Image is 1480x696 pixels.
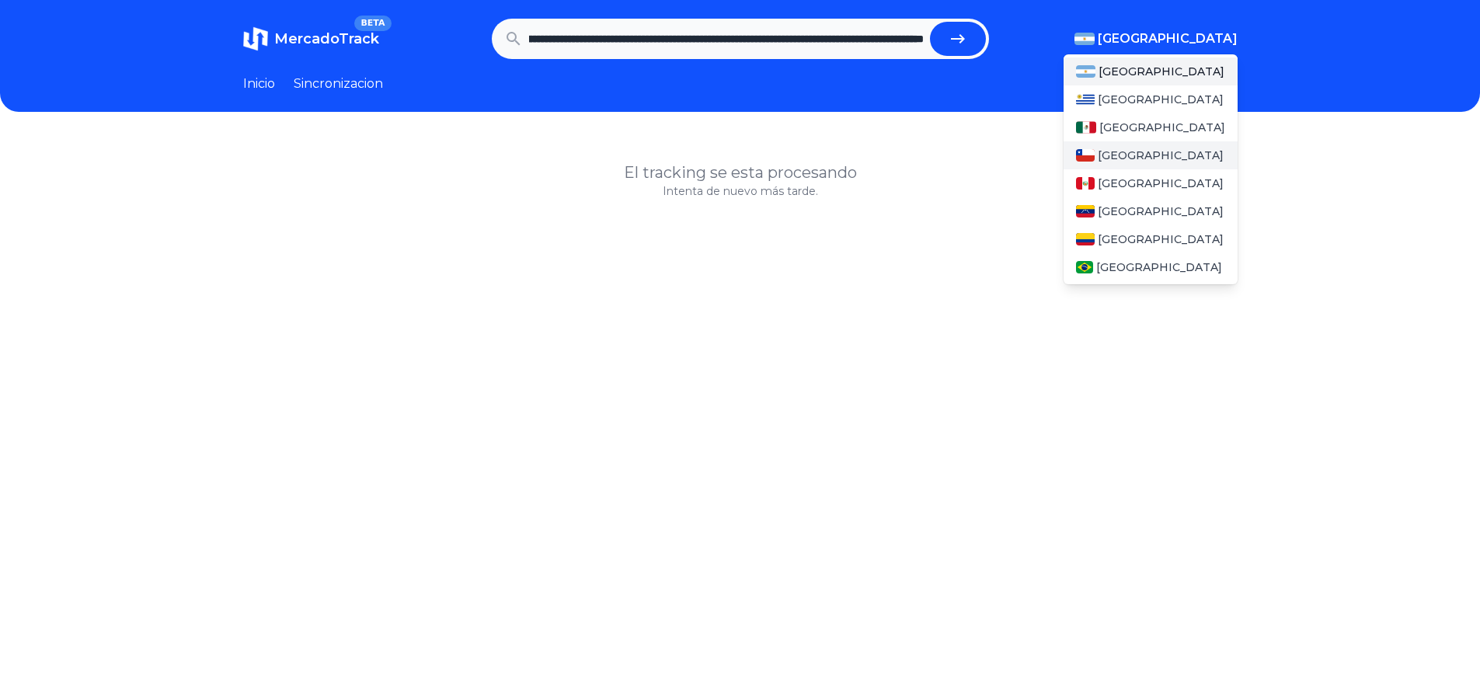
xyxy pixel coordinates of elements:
[1098,148,1224,163] span: [GEOGRAPHIC_DATA]
[1098,30,1238,48] span: [GEOGRAPHIC_DATA]
[1076,149,1095,162] img: Chile
[294,75,383,93] a: Sincronizacion
[1098,231,1224,247] span: [GEOGRAPHIC_DATA]
[1076,177,1095,190] img: Peru
[1064,57,1238,85] a: Argentina[GEOGRAPHIC_DATA]
[1064,197,1238,225] a: Venezuela[GEOGRAPHIC_DATA]
[274,30,379,47] span: MercadoTrack
[1076,205,1095,217] img: Venezuela
[1064,85,1238,113] a: Uruguay[GEOGRAPHIC_DATA]
[1064,225,1238,253] a: Colombia[GEOGRAPHIC_DATA]
[1074,30,1238,48] button: [GEOGRAPHIC_DATA]
[1076,261,1094,273] img: Brasil
[1074,33,1095,45] img: Argentina
[243,75,275,93] a: Inicio
[1076,233,1095,245] img: Colombia
[1098,176,1224,191] span: [GEOGRAPHIC_DATA]
[243,183,1238,199] p: Intenta de nuevo más tarde.
[1098,204,1224,219] span: [GEOGRAPHIC_DATA]
[1099,64,1224,79] span: [GEOGRAPHIC_DATA]
[1064,141,1238,169] a: Chile[GEOGRAPHIC_DATA]
[1098,92,1224,107] span: [GEOGRAPHIC_DATA]
[1076,65,1096,78] img: Argentina
[243,26,379,51] a: MercadoTrackBETA
[1096,259,1222,275] span: [GEOGRAPHIC_DATA]
[1064,169,1238,197] a: Peru[GEOGRAPHIC_DATA]
[1076,121,1096,134] img: Mexico
[1064,113,1238,141] a: Mexico[GEOGRAPHIC_DATA]
[354,16,391,31] span: BETA
[1064,253,1238,281] a: Brasil[GEOGRAPHIC_DATA]
[1099,120,1225,135] span: [GEOGRAPHIC_DATA]
[243,162,1238,183] h1: El tracking se esta procesando
[1076,93,1095,106] img: Uruguay
[243,26,268,51] img: MercadoTrack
